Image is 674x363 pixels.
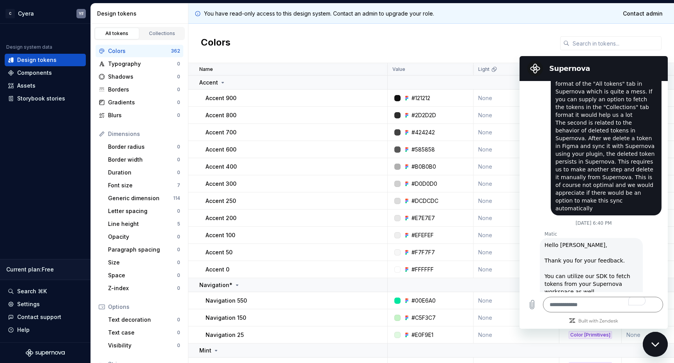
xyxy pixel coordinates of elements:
div: 0 [177,157,180,163]
div: Paragraph spacing [108,246,177,254]
div: Opacity [108,233,177,241]
span: Contact admin [623,10,663,18]
div: Options [108,303,180,311]
div: Font size [108,181,177,189]
a: Opacity0 [105,231,183,243]
div: Border width [108,156,177,164]
p: Accent [199,79,218,86]
div: 0 [177,330,180,336]
div: 0 [177,112,180,118]
div: #2D2D2D [411,111,436,119]
div: #C5F3C7 [411,314,436,322]
td: None [474,107,559,124]
div: Gradients [108,99,177,106]
td: None [474,158,559,175]
div: #F7F7F7 [411,248,435,256]
p: Accent 900 [206,94,236,102]
td: None [474,175,559,192]
a: Assets [5,79,86,92]
td: None [474,141,559,158]
a: Space0 [105,269,183,282]
button: CCyeraYF [2,5,89,22]
div: Current plan : Free [6,266,84,273]
div: 0 [177,342,180,349]
a: Gradients0 [96,96,183,109]
div: Help [17,326,30,334]
td: None [474,261,559,278]
div: Design tokens [17,56,57,64]
a: Paragraph spacing0 [105,243,183,256]
td: None [474,309,559,326]
p: Accent 300 [206,180,236,188]
div: Shadows [108,73,177,81]
a: Settings [5,298,86,310]
h2: Colors [201,36,231,50]
div: Size [108,259,177,266]
div: Generic dimension [108,194,173,202]
a: Borders0 [96,83,183,96]
div: #585858 [411,146,435,153]
p: Accent 0 [206,266,229,273]
td: None [474,192,559,210]
div: 0 [177,234,180,240]
div: 0 [177,86,180,93]
div: #D0D0D0 [411,180,437,188]
div: #E7E7E7 [411,214,435,222]
div: Collections [143,30,182,37]
p: Value [392,66,405,72]
td: None [474,244,559,261]
div: Text case [108,329,177,337]
a: Border width0 [105,153,183,166]
td: None [474,124,559,141]
p: Light [478,66,490,72]
div: Storybook stories [17,95,65,102]
svg: Supernova Logo [26,349,65,357]
a: Shadows0 [96,70,183,83]
p: Accent 600 [206,146,236,153]
div: #EFEFEF [411,231,434,239]
div: Visibility [108,342,177,349]
div: Colors [108,47,171,55]
div: 7 [177,182,180,189]
div: 0 [177,208,180,214]
div: 114 [173,195,180,201]
button: Contact support [5,311,86,323]
a: Line height5 [105,218,183,230]
p: Accent 50 [206,248,232,256]
td: None [474,227,559,244]
iframe: To enrich screen reader interactions, please activate Accessibility in Grammarly extension settings [520,56,668,329]
textarea: To enrich screen reader interactions, please activate Accessibility in Grammarly extension settings [23,241,144,256]
div: Dimensions [108,130,180,138]
p: Navigation* [199,281,232,289]
div: Typography [108,60,177,68]
td: None [474,90,559,107]
div: 0 [177,317,180,323]
div: Border radius [108,143,177,151]
p: Accent 100 [206,231,235,239]
button: Search ⌘K [5,285,86,298]
a: Colors362 [96,45,183,57]
p: Navigation 150 [206,314,246,322]
div: #E0F9E1 [411,331,433,339]
p: Name [199,66,213,72]
a: Typography0 [96,58,183,70]
div: Color [Primitives] [569,331,612,339]
div: Blurs [108,111,177,119]
div: 362 [171,48,180,54]
p: Accent 700 [206,129,236,136]
div: 0 [177,169,180,176]
p: Mint [199,347,211,354]
div: Design tokens [97,10,185,18]
a: Font size7 [105,179,183,192]
div: 5 [177,221,180,227]
p: You have read-only access to this design system. Contact an admin to upgrade your role. [204,10,434,18]
p: Accent 800 [206,111,236,119]
div: Components [17,69,52,77]
a: Storybook stories [5,92,86,105]
a: Contact admin [618,7,668,21]
div: Line height [108,220,177,228]
a: Text decoration0 [105,314,183,326]
div: Text decoration [108,316,177,324]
